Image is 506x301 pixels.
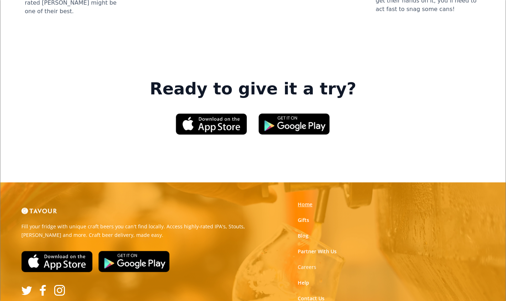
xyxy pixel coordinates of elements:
a: Home [298,201,312,208]
a: Partner With Us [298,248,337,255]
strong: Ready to give it a try? [150,79,356,99]
a: Gifts [298,217,309,224]
p: Fill your fridge with unique craft beers you can't find locally. Access highly-rated IPA's, Stout... [21,222,248,239]
a: Blog [298,232,308,239]
a: Careers [298,264,316,271]
a: Help [298,279,309,286]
